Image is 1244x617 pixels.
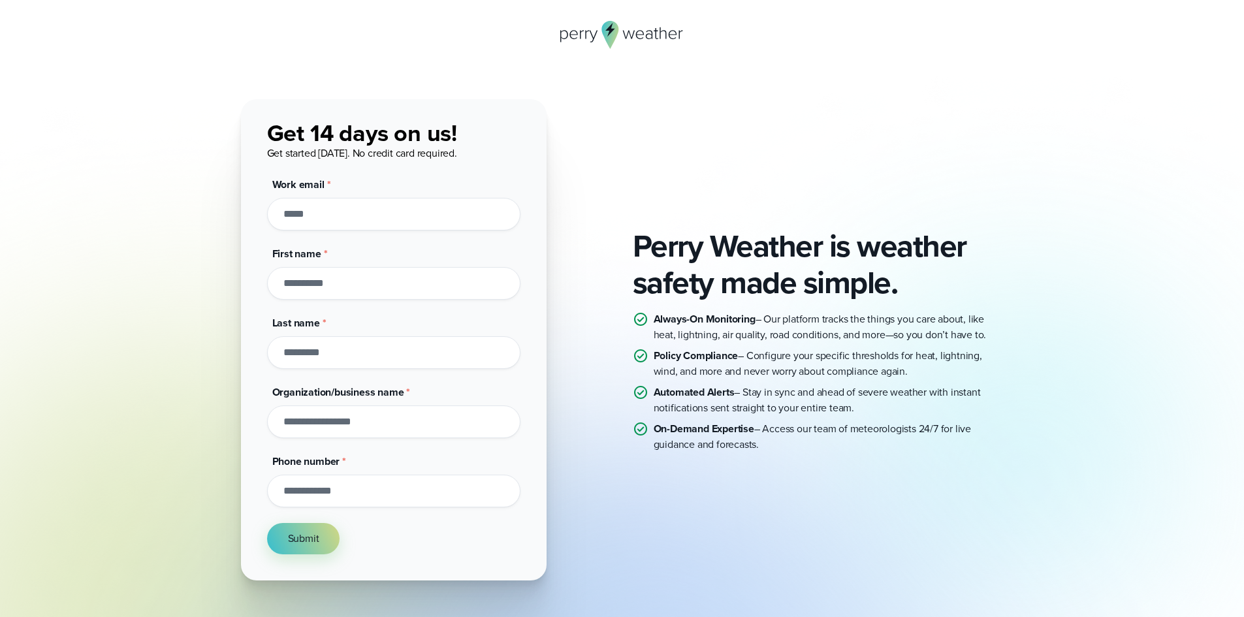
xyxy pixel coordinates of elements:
[272,315,320,330] span: Last name
[654,421,754,436] strong: On-Demand Expertise
[654,385,1004,416] p: – Stay in sync and ahead of severe weather with instant notifications sent straight to your entir...
[654,385,735,400] strong: Automated Alerts
[272,385,404,400] span: Organization/business name
[272,454,340,469] span: Phone number
[272,177,325,192] span: Work email
[654,348,1004,379] p: – Configure your specific thresholds for heat, lightning, wind, and more and never worry about co...
[267,116,457,150] span: Get 14 days on us!
[288,531,319,546] span: Submit
[267,146,457,161] span: Get started [DATE]. No credit card required.
[654,421,1004,452] p: – Access our team of meteorologists 24/7 for live guidance and forecasts.
[654,311,1004,343] p: – Our platform tracks the things you care about, like heat, lightning, air quality, road conditio...
[654,311,756,326] strong: Always-On Monitoring
[272,246,321,261] span: First name
[654,348,739,363] strong: Policy Compliance
[633,228,1004,301] h2: Perry Weather is weather safety made simple.
[267,523,340,554] button: Submit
